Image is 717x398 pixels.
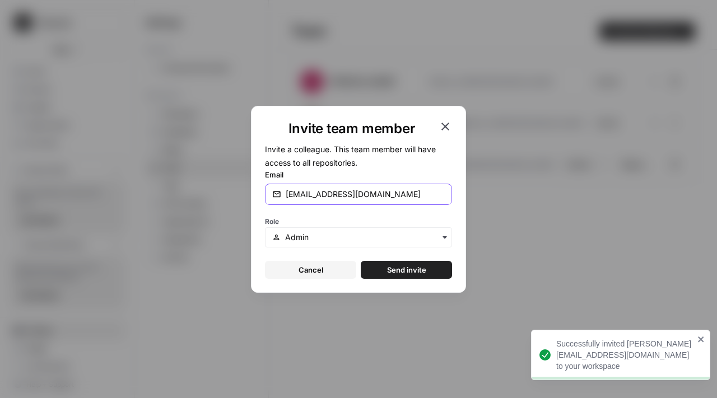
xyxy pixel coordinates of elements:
[697,335,705,344] button: close
[286,189,445,200] input: email@company.com
[265,120,439,138] h1: Invite team member
[556,338,694,372] div: Successfully invited [PERSON_NAME][EMAIL_ADDRESS][DOMAIN_NAME] to your workspace
[265,144,436,167] span: Invite a colleague. This team member will have access to all repositories.
[265,261,356,279] button: Cancel
[265,217,279,226] span: Role
[387,264,426,275] span: Send invite
[285,232,445,243] input: Admin
[361,261,452,279] button: Send invite
[299,264,323,275] span: Cancel
[265,169,452,180] label: Email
